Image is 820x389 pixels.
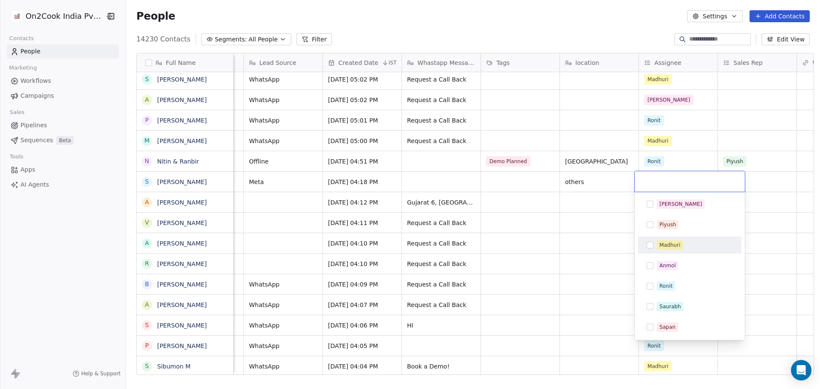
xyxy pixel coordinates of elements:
div: Madhuri [659,241,680,249]
div: Anmol [659,262,676,269]
div: Ronit [659,282,673,290]
div: Saurabh [659,303,681,310]
div: Sapan [659,323,676,331]
div: Piyush [659,221,676,228]
div: [PERSON_NAME] [659,200,702,208]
